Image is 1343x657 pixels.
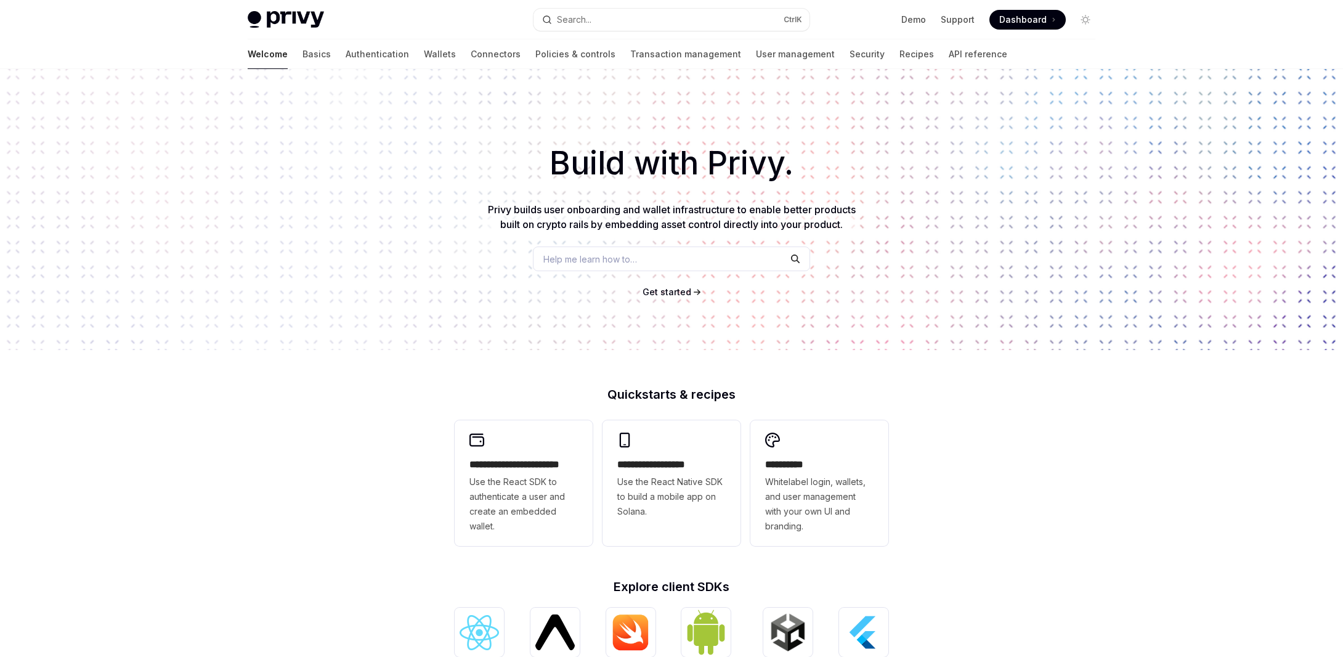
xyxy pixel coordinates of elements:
[768,613,808,652] img: Unity
[611,614,651,651] img: iOS (Swift)
[455,581,888,593] h2: Explore client SDKs
[469,475,578,534] span: Use the React SDK to authenticate a user and create an embedded wallet.
[20,139,1323,187] h1: Build with Privy.
[471,39,521,69] a: Connectors
[617,475,726,519] span: Use the React Native SDK to build a mobile app on Solana.
[534,9,809,31] button: Search...CtrlK
[901,14,926,26] a: Demo
[643,287,691,297] span: Get started
[488,203,856,231] span: Privy builds user onboarding and wallet infrastructure to enable better products built on crypto ...
[941,14,975,26] a: Support
[302,39,331,69] a: Basics
[989,10,1066,30] a: Dashboard
[844,613,883,652] img: Flutter
[899,39,934,69] a: Recipes
[543,253,637,266] span: Help me learn how to…
[630,39,741,69] a: Transaction management
[455,388,888,401] h2: Quickstarts & recipes
[535,614,575,650] img: React Native
[765,475,874,534] span: Whitelabel login, wallets, and user management with your own UI and branding.
[424,39,456,69] a: Wallets
[643,286,691,298] a: Get started
[535,39,615,69] a: Policies & controls
[784,15,802,25] span: Ctrl K
[686,609,726,655] img: Android (Kotlin)
[460,615,499,650] img: React
[756,39,835,69] a: User management
[1076,10,1095,30] button: Toggle dark mode
[750,420,888,546] a: **** *****Whitelabel login, wallets, and user management with your own UI and branding.
[850,39,885,69] a: Security
[248,11,324,28] img: light logo
[603,420,740,546] a: **** **** **** ***Use the React Native SDK to build a mobile app on Solana.
[346,39,409,69] a: Authentication
[248,39,288,69] a: Welcome
[949,39,1007,69] a: API reference
[999,14,1047,26] span: Dashboard
[557,12,591,27] div: Search...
